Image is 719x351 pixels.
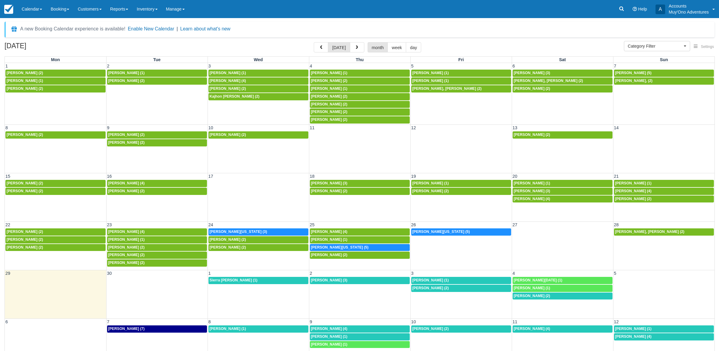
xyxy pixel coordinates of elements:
span: 19 [411,174,417,179]
span: [PERSON_NAME] (2) [514,133,550,137]
span: [PERSON_NAME] (1) [412,181,449,185]
a: [PERSON_NAME] (2) [5,244,106,251]
span: Sat [559,57,566,62]
a: [PERSON_NAME] (1) [107,70,207,77]
span: 11 [309,125,315,130]
img: checkfront-main-nav-mini-logo.png [4,5,13,14]
a: [PERSON_NAME] (2) [310,188,410,195]
a: [PERSON_NAME] (1) [208,325,308,333]
span: [PERSON_NAME] (2) [108,133,145,137]
button: Enable New Calendar [128,26,174,32]
a: [PERSON_NAME] (1) [411,180,511,187]
span: [PERSON_NAME] (1) [615,181,652,185]
a: [PERSON_NAME] (1) [310,333,410,340]
a: [PERSON_NAME] (4) [310,325,410,333]
span: [PERSON_NAME] (2) [514,294,550,298]
span: 20 [512,174,518,179]
span: [PERSON_NAME] (1) [311,71,347,75]
span: [PERSON_NAME] (2) [7,230,43,234]
span: [PERSON_NAME] (2) [412,286,449,290]
a: [PERSON_NAME] (2) [310,108,410,116]
span: Help [638,7,647,11]
span: [PERSON_NAME] (2) [615,197,652,201]
a: [PERSON_NAME] (1) [310,236,410,243]
a: [PERSON_NAME] (3) [310,180,410,187]
p: Muy'Ono Adventures [669,9,709,15]
a: [PERSON_NAME] (1) [5,77,106,85]
a: [PERSON_NAME] (4) [310,228,410,236]
span: [PERSON_NAME] (4) [615,334,652,339]
span: 12 [411,125,417,130]
a: [PERSON_NAME] (2) [208,236,308,243]
span: [PERSON_NAME] (4) [210,79,246,83]
span: [PERSON_NAME] (2) [7,181,43,185]
span: [PERSON_NAME] (2) [108,140,145,145]
span: 26 [411,222,417,227]
span: [PERSON_NAME][US_STATE] (5) [311,245,369,249]
span: 29 [5,271,11,276]
span: [PERSON_NAME], (2) [615,79,653,83]
a: [PERSON_NAME] (2) [614,196,714,203]
h2: [DATE] [5,42,81,53]
a: [PERSON_NAME] (2) [208,244,308,251]
a: [PERSON_NAME], [PERSON_NAME] (2) [614,228,714,236]
span: 10 [208,125,214,130]
a: [PERSON_NAME] (1) [614,180,714,187]
a: [PERSON_NAME] (2) [411,285,511,292]
span: [PERSON_NAME] (1) [7,79,43,83]
a: [PERSON_NAME] (2) [5,180,106,187]
span: [PERSON_NAME] (2) [7,189,43,193]
span: [PERSON_NAME] (2) [210,86,246,91]
span: Fri [458,57,464,62]
span: [PERSON_NAME] (1) [210,71,246,75]
a: [PERSON_NAME] (2) [5,70,106,77]
a: [PERSON_NAME] (2) [513,85,613,92]
button: week [387,42,406,52]
span: Thu [356,57,363,62]
span: 6 [5,319,8,324]
span: 23 [106,222,113,227]
a: [PERSON_NAME] (2) [411,188,511,195]
a: [PERSON_NAME] (4) [513,196,613,203]
span: [PERSON_NAME] (4) [311,230,347,234]
span: 11 [512,319,518,324]
span: 4 [309,64,313,68]
span: 25 [309,222,315,227]
a: [PERSON_NAME] (2) [208,131,308,139]
span: 10 [411,319,417,324]
span: 3 [411,271,414,276]
span: [PERSON_NAME] (2) [7,237,43,242]
span: 15 [5,174,11,179]
a: [PERSON_NAME] (2) [5,188,106,195]
span: [PERSON_NAME] (2) [210,245,246,249]
span: [PERSON_NAME] (1) [514,181,550,185]
span: [PERSON_NAME] (2) [7,133,43,137]
a: [PERSON_NAME] (2) [513,293,613,300]
a: [PERSON_NAME] (7) [107,325,207,333]
a: [PERSON_NAME] (4) [614,333,714,340]
a: [PERSON_NAME][US_STATE] (3) [208,228,308,236]
a: [PERSON_NAME] (4) [107,228,207,236]
a: [PERSON_NAME] (5) [614,70,714,77]
span: [PERSON_NAME] (2) [412,189,449,193]
a: [PERSON_NAME] (2) [310,101,410,108]
a: Sierra [PERSON_NAME] (1) [208,277,308,284]
span: 9 [309,319,313,324]
button: [DATE] [328,42,350,52]
span: [PERSON_NAME] (1) [311,334,347,339]
button: day [406,42,421,52]
a: Learn about what's new [180,26,230,31]
span: [PERSON_NAME] (2) [311,110,347,114]
span: 2 [106,64,110,68]
span: Settings [701,45,714,49]
a: [PERSON_NAME][US_STATE] (5) [411,228,511,236]
span: [PERSON_NAME] (2) [412,327,449,331]
span: [PERSON_NAME] (1) [311,237,347,242]
span: [PERSON_NAME] (3) [311,278,347,282]
a: [PERSON_NAME], [PERSON_NAME] (2) [513,77,613,85]
span: [PERSON_NAME] (2) [210,133,246,137]
span: [PERSON_NAME] (1) [615,327,652,331]
span: [PERSON_NAME] (2) [311,79,347,83]
span: Category Filter [628,43,682,49]
span: [PERSON_NAME] (4) [311,327,347,331]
